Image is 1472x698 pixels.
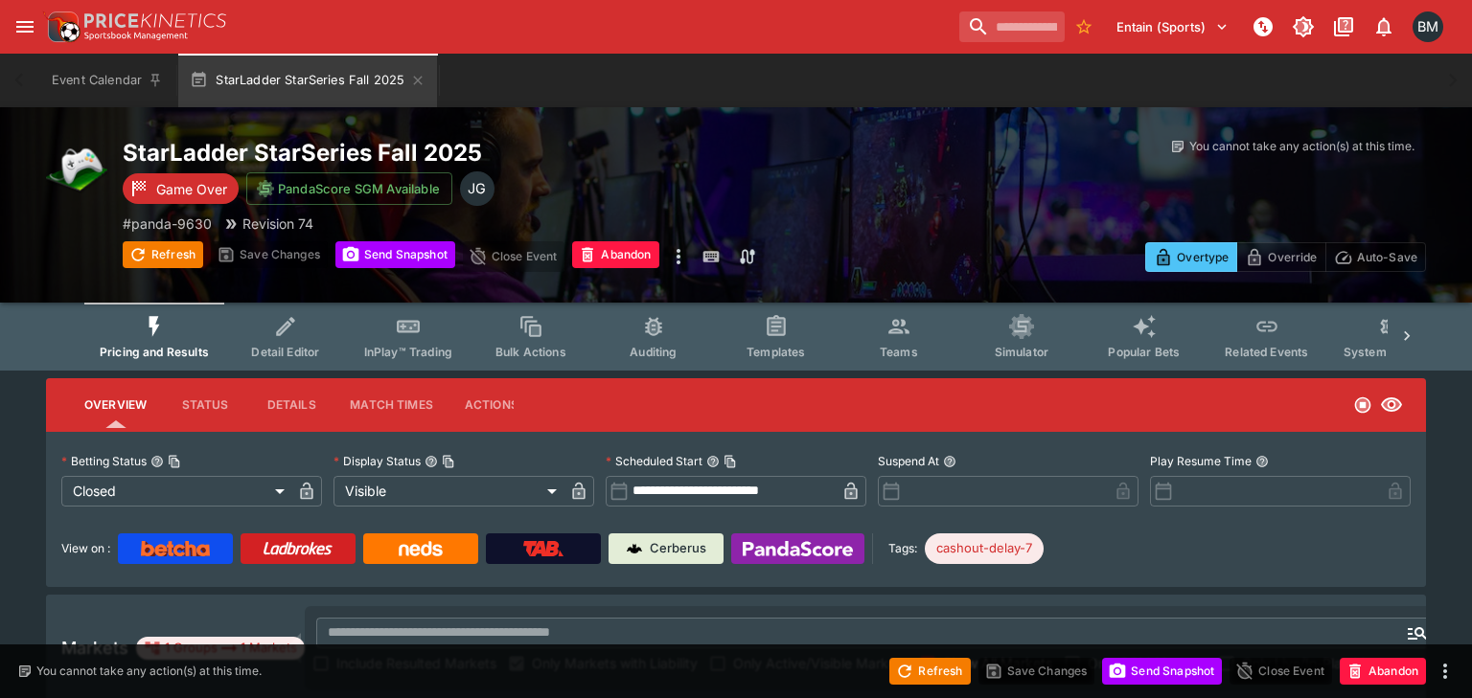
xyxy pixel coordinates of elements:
[364,345,452,359] span: InPlay™ Trading
[747,345,805,359] span: Templates
[1105,11,1240,42] button: Select Tenant
[1407,6,1449,48] button: Byron Monk
[1069,11,1099,42] button: No Bookmarks
[495,345,566,359] span: Bulk Actions
[335,241,455,268] button: Send Snapshot
[251,345,319,359] span: Detail Editor
[1246,10,1280,44] button: NOT Connected to PK
[888,533,917,564] label: Tags:
[42,8,80,46] img: PriceKinetics Logo
[263,541,333,556] img: Ladbrokes
[141,541,210,556] img: Betcha
[1150,453,1252,469] p: Play Resume Time
[667,241,690,272] button: more
[1145,242,1426,272] div: Start From
[40,54,174,107] button: Event Calendar
[46,138,107,199] img: esports.png
[61,476,291,507] div: Closed
[1344,345,1437,359] span: System Controls
[61,453,147,469] p: Betting Status
[523,541,563,556] img: TabNZ
[743,541,853,556] img: Panda Score
[61,637,128,659] h5: Markets
[1367,10,1401,44] button: Notifications
[878,453,939,469] p: Suspend At
[1268,247,1317,267] p: Override
[650,539,706,558] p: Cerberus
[627,541,642,556] img: Cerberus
[150,455,164,468] button: Betting StatusCopy To Clipboard
[334,382,448,428] button: Match Times
[1145,242,1237,272] button: Overtype
[333,476,563,507] div: Visible
[84,303,1388,371] div: Event type filters
[995,345,1048,359] span: Simulator
[242,214,313,234] p: Revision 74
[1236,242,1325,272] button: Override
[84,13,226,28] img: PriceKinetics
[609,533,724,564] a: Cerberus
[1400,616,1435,650] button: Open
[630,345,677,359] span: Auditing
[1286,10,1321,44] button: Toggle light/dark mode
[333,453,421,469] p: Display Status
[943,455,956,468] button: Suspend At
[959,11,1065,42] input: search
[1225,345,1308,359] span: Related Events
[1353,395,1372,415] svg: Closed
[1189,138,1414,155] p: You cannot take any action(s) at this time.
[1357,247,1417,267] p: Auto-Save
[1340,658,1426,685] button: Abandon
[123,138,774,168] h2: Copy To Clipboard
[889,658,970,685] button: Refresh
[61,533,110,564] label: View on :
[1102,658,1222,685] button: Send Snapshot
[123,241,203,268] button: Refresh
[1413,11,1443,42] div: Byron Monk
[178,54,437,107] button: StarLadder StarSeries Fall 2025
[144,637,297,660] div: 1 Groups 1 Markets
[1177,247,1229,267] p: Overtype
[248,382,334,428] button: Details
[880,345,918,359] span: Teams
[69,382,162,428] button: Overview
[1255,455,1269,468] button: Play Resume Time
[36,663,262,680] p: You cannot take any action(s) at this time.
[1434,660,1457,683] button: more
[1326,10,1361,44] button: Documentation
[84,32,188,40] img: Sportsbook Management
[572,244,658,263] span: Mark an event as closed and abandoned.
[399,541,442,556] img: Neds
[8,10,42,44] button: open drawer
[572,241,658,268] button: Abandon
[1380,394,1403,417] svg: Visible
[724,455,737,468] button: Copy To Clipboard
[1108,345,1180,359] span: Popular Bets
[425,455,438,468] button: Display StatusCopy To Clipboard
[706,455,720,468] button: Scheduled StartCopy To Clipboard
[246,172,452,205] button: PandaScore SGM Available
[442,455,455,468] button: Copy To Clipboard
[448,382,535,428] button: Actions
[1325,242,1426,272] button: Auto-Save
[925,539,1044,558] span: cashout-delay-7
[156,179,227,199] p: Game Over
[925,533,1044,564] div: Betting Target: cerberus
[168,455,181,468] button: Copy To Clipboard
[162,382,248,428] button: Status
[1340,660,1426,679] span: Mark an event as closed and abandoned.
[460,171,494,206] div: James Gordon
[100,345,209,359] span: Pricing and Results
[606,453,702,469] p: Scheduled Start
[123,214,212,234] p: Copy To Clipboard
